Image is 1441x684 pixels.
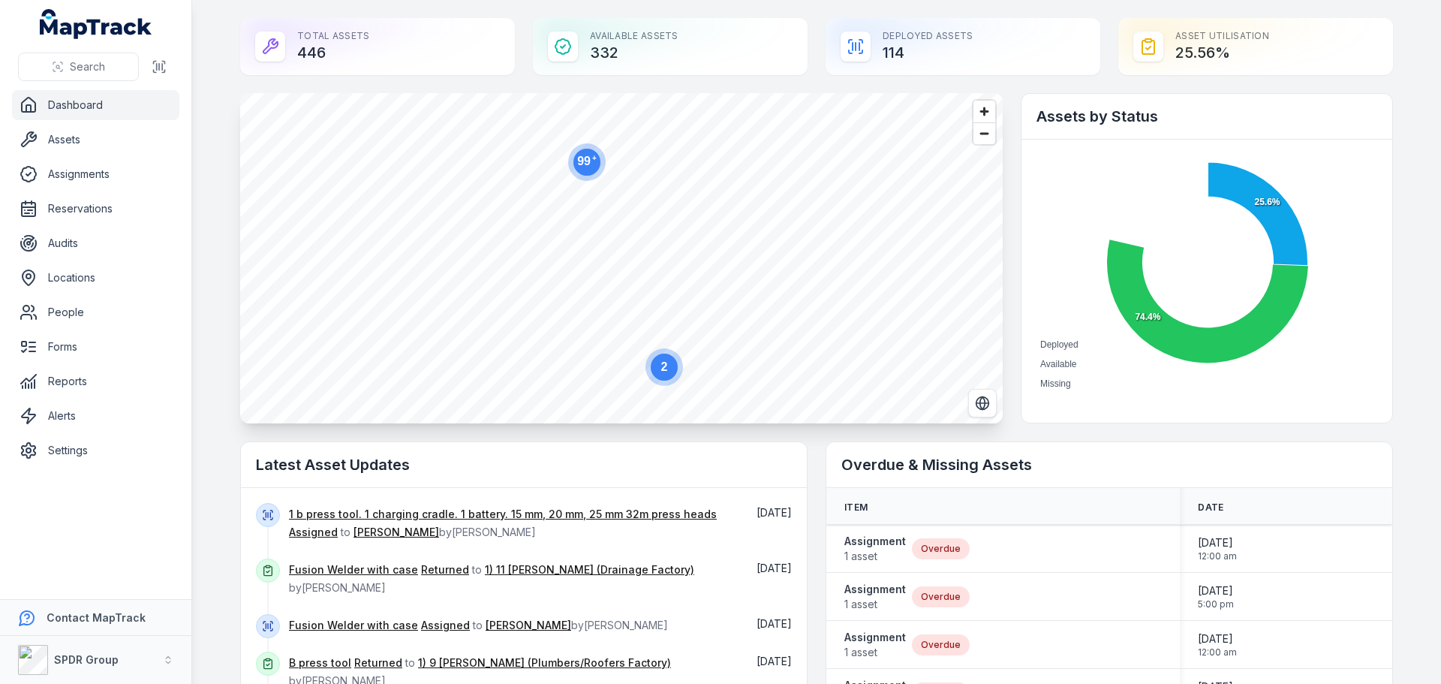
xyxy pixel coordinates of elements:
tspan: + [592,154,597,162]
span: 1 asset [844,549,906,564]
a: 1 b press tool. 1 charging cradle. 1 battery. 15 mm, 20 mm, 25 mm 32m press heads [289,507,717,522]
button: Zoom out [973,122,995,144]
a: Dashboard [12,90,179,120]
a: Reports [12,366,179,396]
strong: Assignment [844,630,906,645]
span: [DATE] [757,655,792,667]
a: Settings [12,435,179,466]
a: Assigned [289,525,338,540]
span: Item [844,502,868,514]
span: 1 asset [844,645,906,660]
h2: Assets by Status [1036,106,1377,127]
span: [DATE] [757,617,792,630]
a: 1) 11 [PERSON_NAME] (Drainage Factory) [485,562,694,577]
span: [DATE] [757,562,792,574]
strong: Assignment [844,582,906,597]
button: Zoom in [973,101,995,122]
a: Assignments [12,159,179,189]
span: Missing [1040,378,1071,389]
canvas: Map [240,93,1003,423]
span: [DATE] [757,506,792,519]
span: to by [PERSON_NAME] [289,563,694,594]
text: 99 [577,154,597,167]
time: 14/08/2025, 3:59:43 pm [757,562,792,574]
span: [DATE] [1198,631,1237,646]
h2: Overdue & Missing Assets [841,454,1377,475]
a: Assigned [421,618,470,633]
a: Locations [12,263,179,293]
a: People [12,297,179,327]
div: Overdue [912,586,970,607]
a: Returned [421,562,469,577]
button: Search [18,53,139,81]
span: 5:00 pm [1198,598,1234,610]
span: to by [PERSON_NAME] [289,619,668,631]
span: to by [PERSON_NAME] [289,508,717,538]
span: Date [1198,502,1223,514]
span: [DATE] [1198,535,1237,550]
a: Alerts [12,401,179,431]
a: Returned [354,655,402,670]
time: 31/07/2025, 9:33:26 am [757,655,792,667]
button: Switch to Satellite View [968,389,997,417]
span: Deployed [1040,339,1078,350]
time: 25/02/2025, 5:00:00 pm [1198,583,1234,610]
h2: Latest Asset Updates [256,454,792,475]
a: B press tool [289,655,351,670]
span: 1 asset [844,597,906,612]
text: 2 [661,360,668,373]
a: Assets [12,125,179,155]
span: [DATE] [1198,583,1234,598]
time: 31/07/2025, 12:00:00 am [1198,631,1237,658]
a: Forms [12,332,179,362]
div: Overdue [912,538,970,559]
a: Fusion Welder with case [289,618,418,633]
time: 14/08/2025, 6:10:43 am [757,617,792,630]
a: 1) 9 [PERSON_NAME] (Plumbers/Roofers Factory) [418,655,671,670]
div: Overdue [912,634,970,655]
strong: Contact MapTrack [47,611,146,624]
span: 12:00 am [1198,646,1237,658]
span: 12:00 am [1198,550,1237,562]
strong: Assignment [844,534,906,549]
a: [PERSON_NAME] [486,618,571,633]
span: Available [1040,359,1076,369]
span: Search [70,59,105,74]
time: 20/08/2025, 9:34:24 am [757,506,792,519]
strong: SPDR Group [54,653,119,666]
a: Audits [12,228,179,258]
time: 30/05/2025, 12:00:00 am [1198,535,1237,562]
a: Fusion Welder with case [289,562,418,577]
a: Reservations [12,194,179,224]
a: Assignment1 asset [844,630,906,660]
a: Assignment1 asset [844,534,906,564]
a: [PERSON_NAME] [353,525,439,540]
a: MapTrack [40,9,152,39]
a: Assignment1 asset [844,582,906,612]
